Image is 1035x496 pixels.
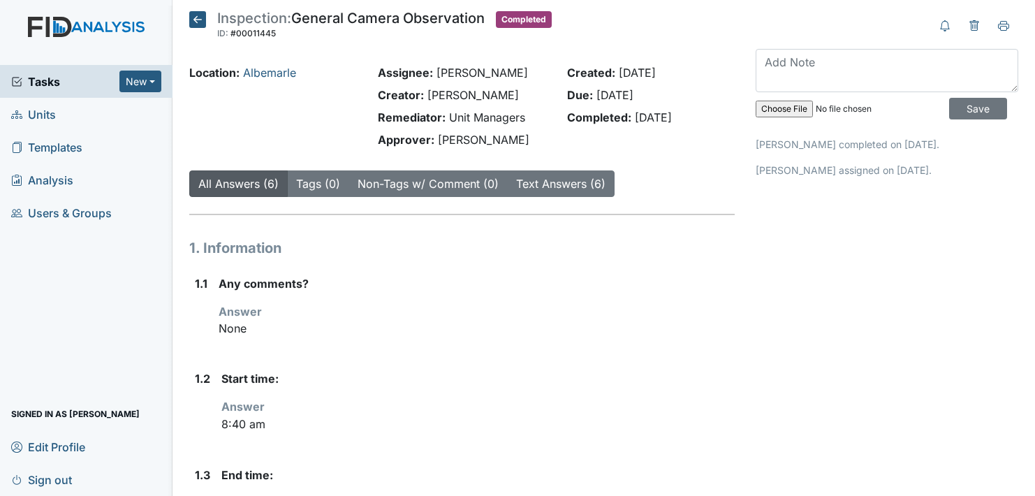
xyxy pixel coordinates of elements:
[221,370,279,387] label: Start time:
[217,28,228,38] span: ID:
[11,436,85,458] span: Edit Profile
[438,133,529,147] span: [PERSON_NAME]
[219,320,735,337] p: None
[11,169,73,191] span: Analysis
[516,177,605,191] a: Text Answers (6)
[756,137,1018,152] p: [PERSON_NAME] completed on [DATE].
[11,73,119,90] a: Tasks
[496,11,552,28] span: Completed
[378,110,446,124] strong: Remediator:
[11,103,56,125] span: Units
[189,170,288,197] button: All Answers (6)
[195,467,210,483] label: 1.3
[11,136,82,158] span: Templates
[619,66,656,80] span: [DATE]
[296,177,340,191] a: Tags (0)
[427,88,519,102] span: [PERSON_NAME]
[189,66,240,80] strong: Location:
[243,66,296,80] a: Albemarle
[596,88,633,102] span: [DATE]
[195,275,207,292] label: 1.1
[449,110,525,124] span: Unit Managers
[287,170,349,197] button: Tags (0)
[507,170,615,197] button: Text Answers (6)
[189,238,735,258] h1: 1. Information
[219,275,309,292] label: Any comments?
[119,71,161,92] button: New
[358,177,499,191] a: Non-Tags w/ Comment (0)
[949,98,1007,119] input: Save
[348,170,508,197] button: Non-Tags w/ Comment (0)
[436,66,528,80] span: [PERSON_NAME]
[756,163,1018,177] p: [PERSON_NAME] assigned on [DATE].
[11,469,72,490] span: Sign out
[11,403,140,425] span: Signed in as [PERSON_NAME]
[217,11,485,42] div: General Camera Observation
[195,370,210,387] label: 1.2
[221,467,273,483] label: End time:
[378,66,433,80] strong: Assignee:
[230,28,276,38] span: #00011445
[198,177,279,191] a: All Answers (6)
[217,10,291,27] span: Inspection:
[567,66,615,80] strong: Created:
[11,202,112,224] span: Users & Groups
[378,88,424,102] strong: Creator:
[567,88,593,102] strong: Due:
[378,133,434,147] strong: Approver:
[219,305,262,319] strong: Answer
[567,110,631,124] strong: Completed:
[221,400,265,414] strong: Answer
[635,110,672,124] span: [DATE]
